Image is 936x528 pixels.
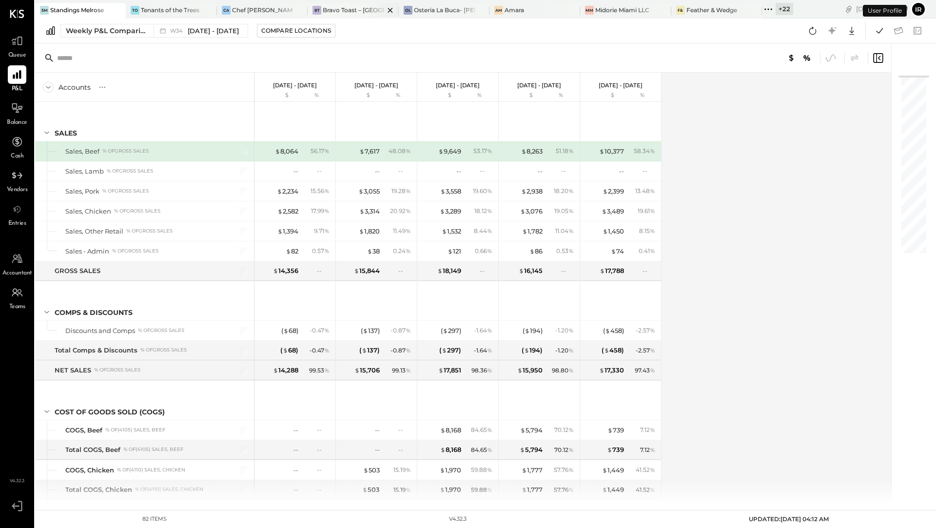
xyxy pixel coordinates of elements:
[473,187,492,196] div: 19.60
[0,250,34,278] a: Accountant
[362,346,367,354] span: $
[520,426,543,435] div: 5,794
[443,327,448,334] span: $
[309,366,330,375] div: 99.53
[471,426,492,434] div: 84.65
[487,187,492,195] span: %
[529,247,535,255] span: $
[487,247,492,254] span: %
[0,32,34,60] a: Queue
[406,247,411,254] span: %
[363,327,368,334] span: $
[603,227,624,236] div: 1,450
[312,247,330,255] div: 0.57
[522,346,543,355] div: ( 194 )
[650,207,655,215] span: %
[487,326,492,334] span: %
[398,426,411,434] div: --
[50,6,104,14] div: Standings Melrose
[341,92,380,99] div: $
[359,147,365,155] span: $
[11,152,23,161] span: Cash
[188,26,239,36] span: [DATE] - [DATE]
[650,247,655,254] span: %
[66,26,148,36] div: Weekly P&L Comparison
[65,207,111,216] div: Sales, Chicken
[55,366,91,375] div: NET SALES
[475,247,492,255] div: 0.66
[556,247,574,255] div: 0.53
[474,346,492,355] div: - 1.64
[650,366,655,374] span: %
[636,326,655,335] div: - 2.57
[359,147,380,156] div: 7,617
[635,187,655,196] div: 13.48
[437,267,443,274] span: $
[517,366,523,374] span: $
[635,366,655,375] div: 97.43
[389,147,411,156] div: 48.08
[602,346,624,355] div: ( 458 )
[277,227,298,236] div: 1,394
[568,446,574,453] span: %
[273,82,317,89] p: [DATE] - [DATE]
[324,326,330,334] span: %
[520,207,526,215] span: $
[639,247,655,255] div: 0.41
[554,426,574,434] div: 70.12
[517,366,543,375] div: 15,950
[65,147,99,156] div: Sales, Beef
[283,327,289,334] span: $
[406,187,411,195] span: %
[354,366,380,375] div: 15,706
[354,366,360,374] span: $
[600,267,605,274] span: $
[398,267,411,275] div: --
[0,99,34,127] a: Balance
[494,6,503,15] div: Am
[317,446,330,454] div: --
[8,219,26,228] span: Entries
[602,207,624,216] div: 3,489
[634,147,655,156] div: 58.34
[375,167,380,176] div: --
[487,227,492,235] span: %
[471,446,492,454] div: 84.65
[520,207,543,216] div: 3,076
[406,227,411,235] span: %
[293,445,298,454] div: --
[607,426,613,434] span: $
[354,267,359,274] span: $
[398,446,411,454] div: --
[585,6,594,15] div: MM
[442,346,447,354] span: $
[65,445,120,454] div: Total COGS, Beef
[599,147,604,155] span: $
[404,6,412,15] div: OL
[520,445,543,454] div: 5,794
[94,367,140,373] div: % of GROSS SALES
[65,187,99,196] div: Sales, Pork
[358,187,380,196] div: 3,055
[406,366,411,374] span: %
[473,147,492,156] div: 53.17
[607,446,612,453] span: $
[323,6,384,14] div: Bravo Toast – [GEOGRAPHIC_DATA]
[257,24,335,38] button: Compare Locations
[359,227,364,235] span: $
[474,326,492,335] div: - 1.64
[561,167,574,175] div: --
[277,227,283,235] span: $
[0,200,34,228] a: Entries
[603,227,608,235] span: $
[0,166,34,195] a: Vendors
[638,207,655,215] div: 19.61
[277,207,283,215] span: $
[406,326,411,334] span: %
[390,326,411,335] div: - 0.87
[222,6,231,15] div: CA
[126,228,173,235] div: % of GROSS SALES
[359,346,380,355] div: ( 137 )
[324,207,330,215] span: %
[55,407,165,417] div: COST OF GOODS SOLD (COGS)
